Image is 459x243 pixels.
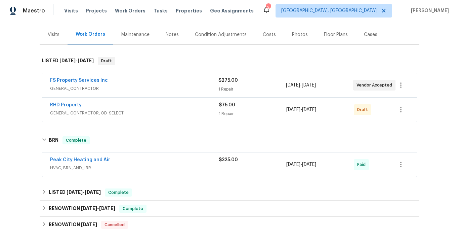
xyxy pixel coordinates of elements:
[42,57,94,65] h6: LISTED
[64,7,78,14] span: Visits
[63,137,89,144] span: Complete
[76,31,105,38] div: Work Orders
[302,83,316,88] span: [DATE]
[286,82,316,89] span: -
[286,83,300,88] span: [DATE]
[67,190,101,195] span: -
[286,107,300,112] span: [DATE]
[281,7,377,14] span: [GEOGRAPHIC_DATA], [GEOGRAPHIC_DATA]
[120,205,146,212] span: Complete
[98,58,115,64] span: Draft
[219,110,286,117] div: 1 Repair
[286,161,316,168] span: -
[302,107,316,112] span: [DATE]
[286,106,316,113] span: -
[81,206,97,211] span: [DATE]
[50,110,219,116] span: GENERAL_CONTRACTOR, OD_SELECT
[166,31,179,38] div: Notes
[40,201,419,217] div: RENOVATION [DATE]-[DATE]Complete
[40,184,419,201] div: LISTED [DATE]-[DATE]Complete
[357,82,395,89] span: Vendor Accepted
[50,103,82,107] a: RHD Property
[86,7,107,14] span: Projects
[292,31,308,38] div: Photos
[49,136,58,144] h6: BRN
[81,222,97,227] span: [DATE]
[49,205,115,213] h6: RENOVATION
[210,7,254,14] span: Geo Assignments
[40,130,419,151] div: BRN Complete
[78,58,94,63] span: [DATE]
[106,189,131,196] span: Complete
[219,103,235,107] span: $75.00
[195,31,247,38] div: Condition Adjustments
[324,31,348,38] div: Floor Plans
[59,58,94,63] span: -
[357,161,368,168] span: Paid
[40,217,419,233] div: RENOVATION [DATE]Cancelled
[59,58,76,63] span: [DATE]
[99,206,115,211] span: [DATE]
[218,86,286,93] div: 1 Repair
[357,106,371,113] span: Draft
[23,7,45,14] span: Maestro
[40,50,419,72] div: LISTED [DATE]-[DATE]Draft
[50,158,110,162] a: Peak City Heating and Air
[218,78,238,83] span: $275.00
[154,8,168,13] span: Tasks
[302,162,316,167] span: [DATE]
[121,31,150,38] div: Maintenance
[67,190,83,195] span: [DATE]
[50,78,108,83] a: FS Property Services Inc
[48,31,59,38] div: Visits
[81,206,115,211] span: -
[408,7,449,14] span: [PERSON_NAME]
[50,165,219,171] span: HVAC, BRN_AND_LRR
[364,31,377,38] div: Cases
[49,221,97,229] h6: RENOVATION
[266,4,270,11] div: 2
[50,85,218,92] span: GENERAL_CONTRACTOR
[85,190,101,195] span: [DATE]
[219,158,238,162] span: $325.00
[115,7,145,14] span: Work Orders
[49,188,101,197] h6: LISTED
[286,162,300,167] span: [DATE]
[176,7,202,14] span: Properties
[102,221,127,228] span: Cancelled
[263,31,276,38] div: Costs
